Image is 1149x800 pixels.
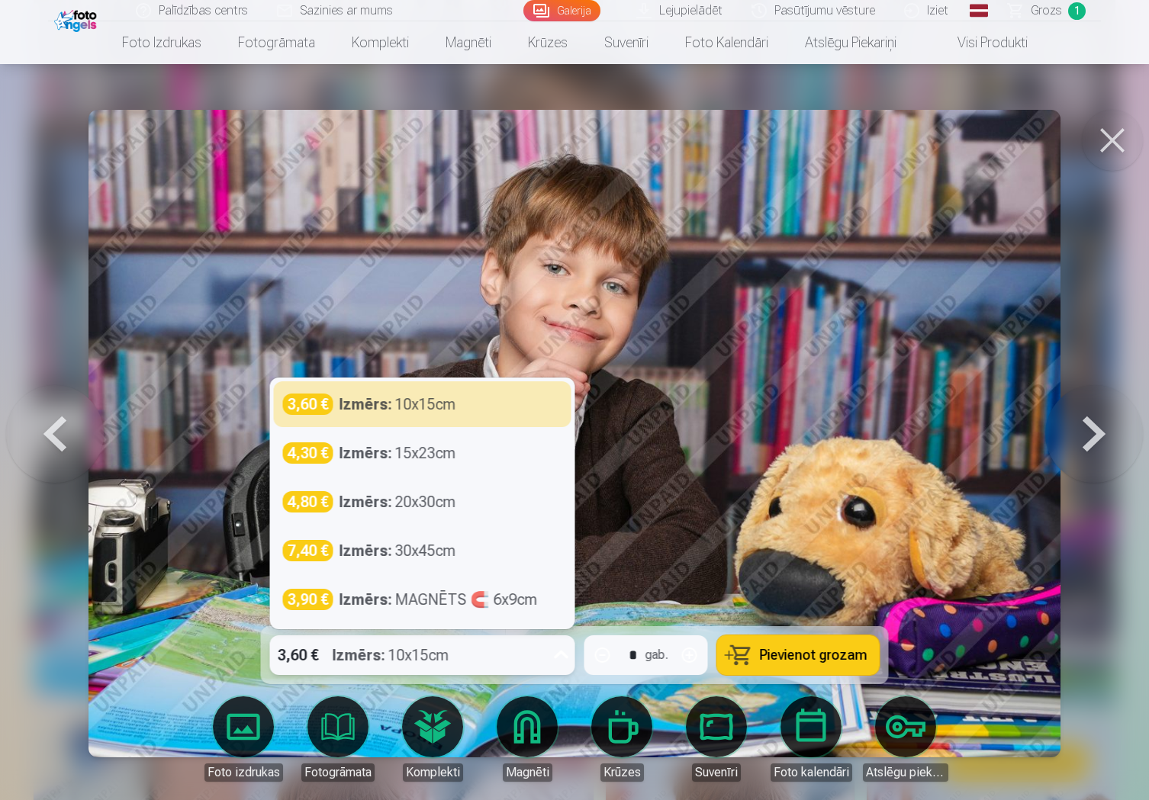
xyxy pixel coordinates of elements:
div: 4,30 € [283,442,333,464]
div: 30x45cm [340,540,456,561]
a: Magnēti [427,21,510,64]
a: Krūzes [510,21,586,64]
div: 4,80 € [283,491,333,512]
div: Fotogrāmata [301,763,375,782]
button: Pievienot grozam [717,635,880,675]
span: 1 [1068,2,1086,20]
span: Pievienot grozam [760,648,867,662]
a: Magnēti [484,696,570,782]
a: Komplekti [390,696,475,782]
div: 10x15cm [340,394,456,415]
span: Grozs [1031,2,1062,20]
img: /fa1 [54,6,101,32]
strong: Izmērs : [340,491,392,512]
strong: Izmērs : [333,644,385,666]
div: 20x30cm [340,491,456,512]
div: Atslēgu piekariņi [863,763,948,782]
a: Suvenīri [586,21,667,64]
div: Krūzes [600,763,644,782]
div: Komplekti [403,763,463,782]
div: gab. [645,646,668,664]
a: Komplekti [333,21,427,64]
div: 15x23cm [340,442,456,464]
div: 10x15cm [333,635,449,675]
div: 3,60 € [270,635,327,675]
div: Foto izdrukas [204,763,283,782]
div: Suvenīri [692,763,741,782]
a: Fotogrāmata [220,21,333,64]
div: Magnēti [503,763,552,782]
a: Atslēgu piekariņi [863,696,948,782]
div: 3,90 € [283,589,333,610]
a: Visi produkti [915,21,1046,64]
strong: Izmērs : [340,589,392,610]
div: 7,40 € [283,540,333,561]
strong: Izmērs : [340,442,392,464]
a: Foto izdrukas [201,696,286,782]
a: Suvenīri [674,696,759,782]
a: Foto kalendāri [768,696,854,782]
a: Atslēgu piekariņi [787,21,915,64]
a: Krūzes [579,696,665,782]
div: Foto kalendāri [771,763,852,782]
strong: Izmērs : [340,394,392,415]
div: 3,60 € [283,394,333,415]
div: MAGNĒTS 🧲 6x9cm [340,589,538,610]
a: Foto izdrukas [104,21,220,64]
a: Foto kalendāri [667,21,787,64]
strong: Izmērs : [340,540,392,561]
a: Fotogrāmata [295,696,381,782]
